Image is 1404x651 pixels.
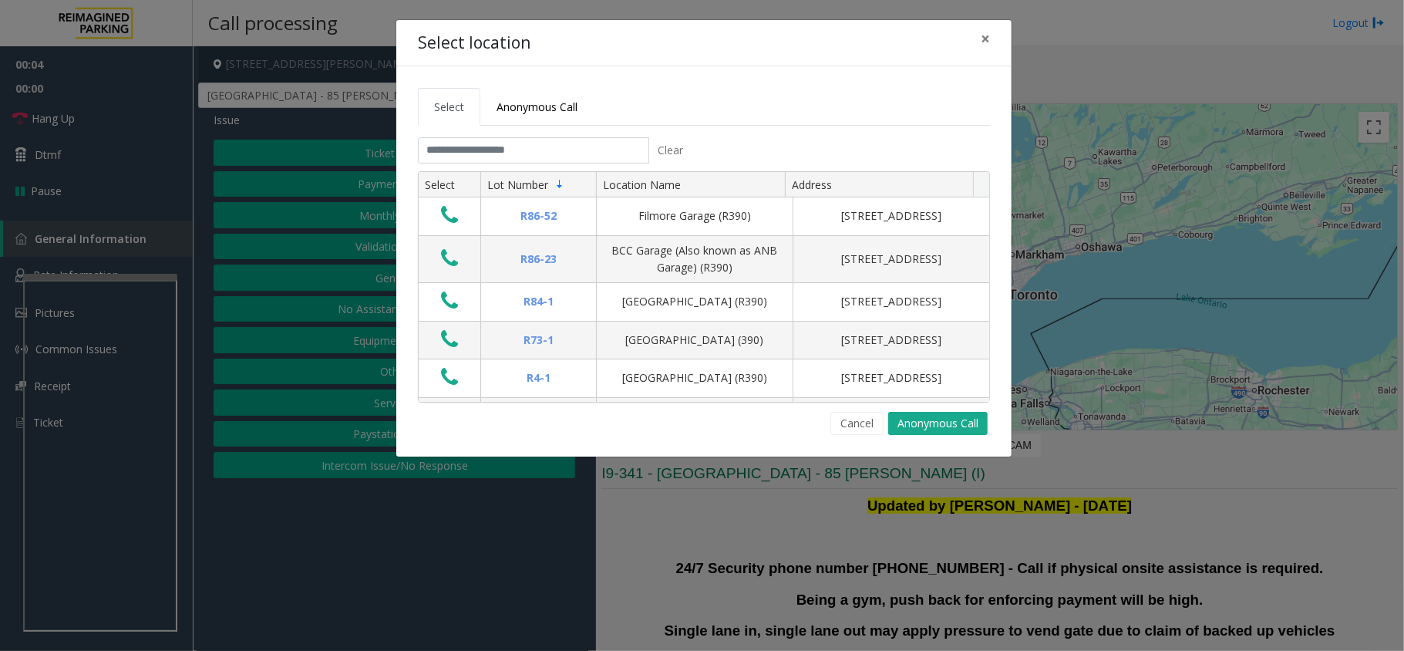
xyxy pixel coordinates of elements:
[419,172,989,402] div: Data table
[606,369,783,386] div: [GEOGRAPHIC_DATA] (R390)
[888,412,988,435] button: Anonymous Call
[603,177,681,192] span: Location Name
[803,207,980,224] div: [STREET_ADDRESS]
[606,242,783,277] div: BCC Garage (Also known as ANB Garage) (R390)
[490,207,587,224] div: R86-52
[803,332,980,349] div: [STREET_ADDRESS]
[606,332,783,349] div: [GEOGRAPHIC_DATA] (390)
[554,178,566,191] span: Sortable
[803,369,980,386] div: [STREET_ADDRESS]
[487,177,548,192] span: Lot Number
[792,177,832,192] span: Address
[434,100,464,114] span: Select
[418,31,530,56] h4: Select location
[490,332,587,349] div: R73-1
[497,100,577,114] span: Anonymous Call
[490,369,587,386] div: R4-1
[803,251,980,268] div: [STREET_ADDRESS]
[970,20,1001,58] button: Close
[490,251,587,268] div: R86-23
[606,207,783,224] div: Filmore Garage (R390)
[606,293,783,310] div: [GEOGRAPHIC_DATA] (R390)
[419,172,480,198] th: Select
[830,412,884,435] button: Cancel
[649,137,692,164] button: Clear
[981,28,990,49] span: ×
[418,88,990,126] ul: Tabs
[803,293,980,310] div: [STREET_ADDRESS]
[490,293,587,310] div: R84-1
